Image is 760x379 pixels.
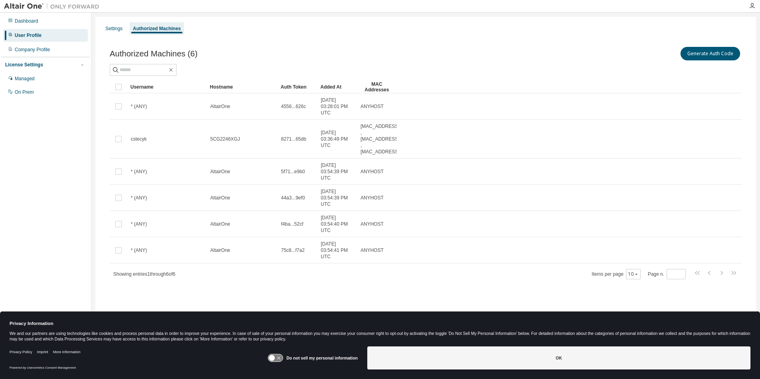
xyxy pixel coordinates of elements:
span: Authorized Machines (6) [110,49,198,58]
span: ANYHOST [361,168,384,175]
button: Generate Auth Code [681,47,740,60]
span: 5CG2246XGJ [210,136,240,142]
span: 5f71...e9b0 [281,168,305,175]
span: [DATE] 03:54:40 PM UTC [321,215,353,234]
span: AltairOne [210,103,230,110]
div: Dashboard [15,18,38,24]
div: Company Profile [15,46,50,53]
span: [DATE] 03:54:39 PM UTC [321,162,353,181]
span: AltairOne [210,195,230,201]
span: ANYHOST [361,195,384,201]
div: Hostname [210,81,274,93]
span: [DATE] 03:36:49 PM UTC [321,130,353,149]
span: f4ba...52cf [281,221,303,227]
span: AltairOne [210,221,230,227]
span: * (ANY) [131,195,147,201]
span: Page n. [648,269,686,279]
div: Authorized Machines [133,25,181,32]
div: Auth Token [281,81,314,93]
span: cstecyk [131,136,147,142]
span: AltairOne [210,168,230,175]
span: Items per page [592,269,641,279]
span: ANYHOST [361,103,384,110]
span: 44a3...9ef0 [281,195,305,201]
div: Username [130,81,204,93]
span: [DATE] 03:54:39 PM UTC [321,188,353,207]
span: Showing entries 1 through 6 of 6 [113,271,175,277]
div: On Prem [15,89,34,95]
div: Settings [105,25,122,32]
span: * (ANY) [131,168,147,175]
span: * (ANY) [131,221,147,227]
div: License Settings [5,62,43,68]
div: MAC Addresses [360,81,394,93]
button: 10 [628,271,639,277]
span: ANYHOST [361,247,384,253]
span: [DATE] 03:54:41 PM UTC [321,241,353,260]
span: [DATE] 03:28:01 PM UTC [321,97,353,116]
div: Added At [320,81,354,93]
span: ANYHOST [361,221,384,227]
span: * (ANY) [131,103,147,110]
span: * (ANY) [131,247,147,253]
span: AltairOne [210,247,230,253]
span: 75c8...f7a2 [281,247,304,253]
span: [MAC_ADDRESS] , [MAC_ADDRESS] , [MAC_ADDRESS] [361,123,399,155]
img: Altair One [4,2,103,10]
span: 4556...626c [281,103,306,110]
span: 8271...65db [281,136,306,142]
div: Managed [15,75,35,82]
div: User Profile [15,32,41,39]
